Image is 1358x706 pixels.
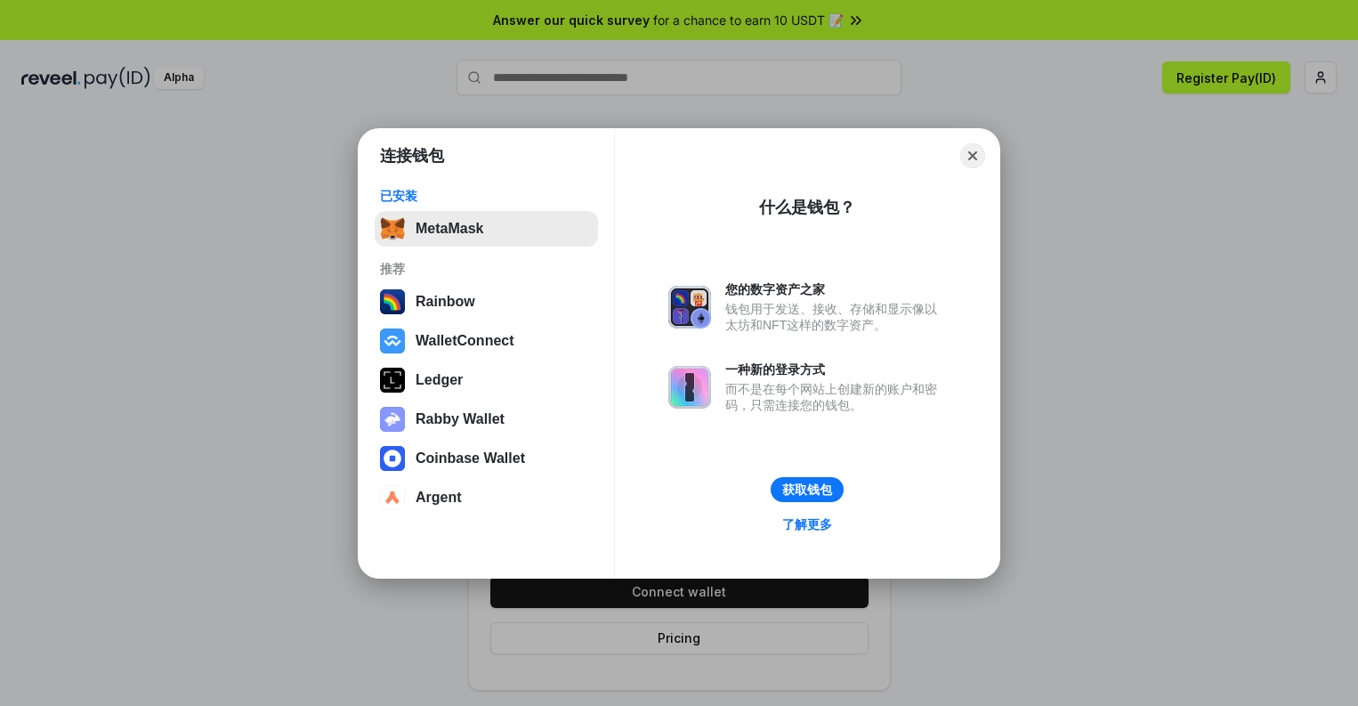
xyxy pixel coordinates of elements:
div: 一种新的登录方式 [725,361,946,377]
button: Rainbow [375,284,598,320]
div: 了解更多 [782,516,832,532]
img: svg+xml,%3Csvg%20width%3D%2228%22%20height%3D%2228%22%20viewBox%3D%220%200%2028%2028%22%20fill%3D... [380,329,405,353]
img: svg+xml,%3Csvg%20width%3D%22120%22%20height%3D%22120%22%20viewBox%3D%220%200%20120%20120%22%20fil... [380,289,405,314]
button: MetaMask [375,211,598,247]
a: 了解更多 [772,513,843,536]
div: Rainbow [416,294,475,310]
img: svg+xml,%3Csvg%20width%3D%2228%22%20height%3D%2228%22%20viewBox%3D%220%200%2028%2028%22%20fill%3D... [380,446,405,471]
button: Close [960,143,985,168]
button: Rabby Wallet [375,402,598,437]
div: Rabby Wallet [416,411,505,427]
img: svg+xml,%3Csvg%20xmlns%3D%22http%3A%2F%2Fwww.w3.org%2F2000%2Fsvg%22%20width%3D%2228%22%20height%3... [380,368,405,393]
button: Argent [375,480,598,515]
div: 而不是在每个网站上创建新的账户和密码，只需连接您的钱包。 [725,381,946,413]
div: 钱包用于发送、接收、存储和显示像以太坊和NFT这样的数字资产。 [725,301,946,333]
div: 您的数字资产之家 [725,281,946,297]
button: 获取钱包 [771,477,844,502]
div: Ledger [416,372,463,388]
div: 什么是钱包？ [759,197,855,218]
div: 推荐 [380,261,593,277]
div: MetaMask [416,221,483,237]
div: Coinbase Wallet [416,450,525,467]
button: Coinbase Wallet [375,441,598,476]
img: svg+xml,%3Csvg%20xmlns%3D%22http%3A%2F%2Fwww.w3.org%2F2000%2Fsvg%22%20fill%3D%22none%22%20viewBox... [380,407,405,432]
img: svg+xml,%3Csvg%20xmlns%3D%22http%3A%2F%2Fwww.w3.org%2F2000%2Fsvg%22%20fill%3D%22none%22%20viewBox... [668,366,711,409]
div: 获取钱包 [782,482,832,498]
img: svg+xml,%3Csvg%20xmlns%3D%22http%3A%2F%2Fwww.w3.org%2F2000%2Fsvg%22%20fill%3D%22none%22%20viewBox... [668,286,711,329]
h1: 连接钱包 [380,145,444,166]
button: Ledger [375,362,598,398]
div: 已安装 [380,188,593,204]
div: Argent [416,490,462,506]
button: WalletConnect [375,323,598,359]
img: svg+xml,%3Csvg%20width%3D%2228%22%20height%3D%2228%22%20viewBox%3D%220%200%2028%2028%22%20fill%3D... [380,485,405,510]
div: WalletConnect [416,333,514,349]
img: svg+xml,%3Csvg%20fill%3D%22none%22%20height%3D%2233%22%20viewBox%3D%220%200%2035%2033%22%20width%... [380,216,405,241]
